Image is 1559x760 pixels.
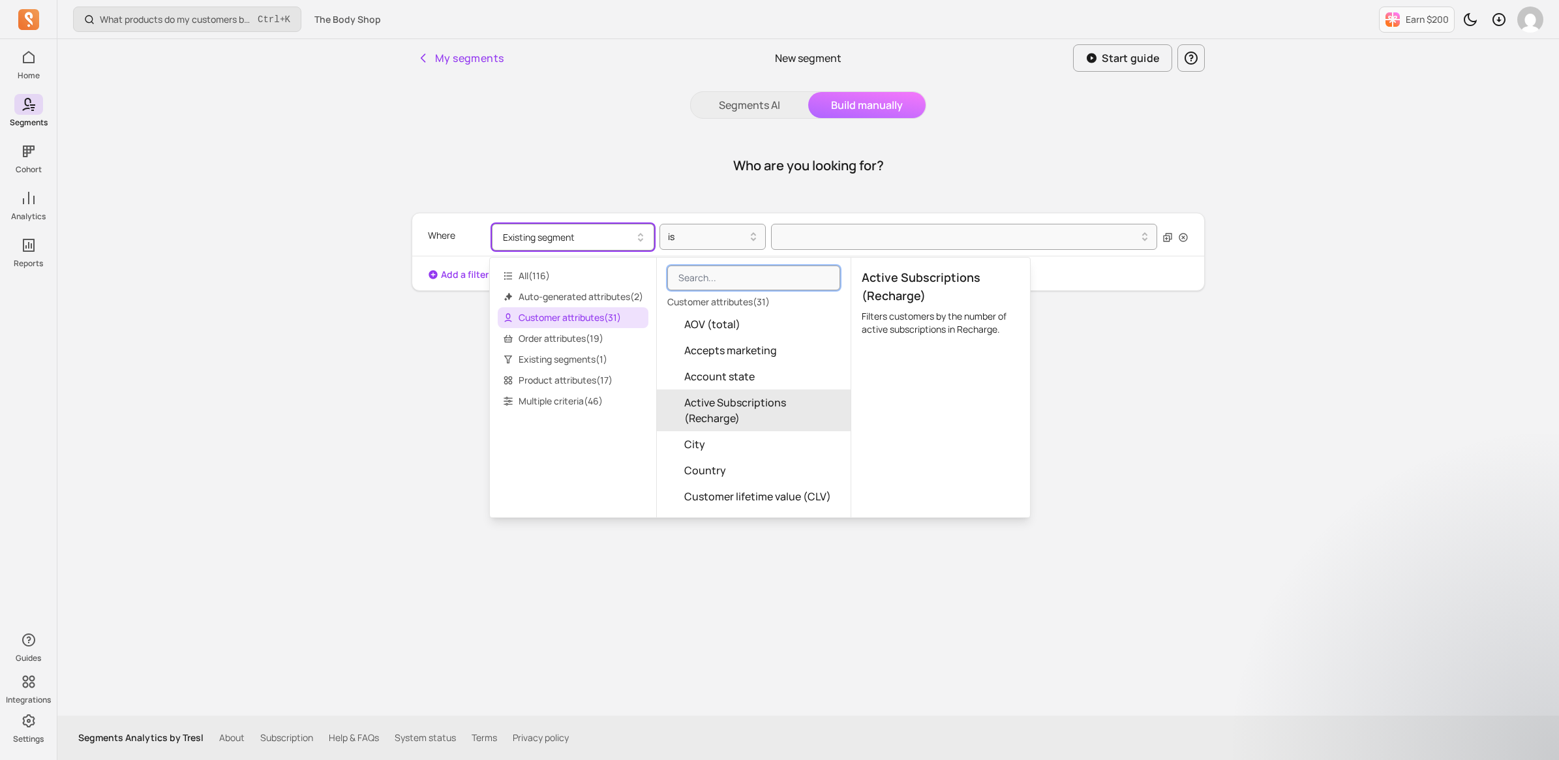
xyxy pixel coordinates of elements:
[498,370,648,391] span: Product attributes ( 17 )
[78,731,204,744] p: Segments Analytics by Tresl
[18,70,40,81] p: Home
[412,45,509,71] button: My segments
[395,731,456,744] a: System status
[684,369,755,384] span: Account state
[657,293,851,311] p: Customer attributes ( 31 )
[657,337,851,363] button: Accepts marketing
[733,157,884,175] h1: Who are you looking for?
[1406,13,1449,26] p: Earn $200
[657,311,851,337] button: AOV (total)
[657,483,851,509] button: Customer lifetime value (CLV)
[657,431,851,457] button: City
[657,457,851,483] button: Country
[428,224,455,247] p: Where
[808,92,926,118] button: Build manually
[684,316,740,332] span: AOV (total)
[1457,7,1483,33] button: Toggle dark mode
[657,509,851,536] button: Customer name
[498,286,648,307] span: Auto-generated attributes ( 2 )
[73,7,301,32] button: What products do my customers buy in the same order?Ctrl+K
[1379,7,1455,33] button: Earn $200
[260,731,313,744] a: Subscription
[428,268,489,281] button: Add a filter
[13,734,44,744] p: Settings
[498,266,648,286] span: All ( 116 )
[513,731,569,744] a: Privacy policy
[14,627,43,666] button: Guides
[498,391,648,412] span: Multiple criteria ( 46 )
[691,92,808,118] button: Segments AI
[11,211,46,222] p: Analytics
[684,489,831,504] span: Customer lifetime value (CLV)
[684,342,777,358] span: Accepts marketing
[258,13,280,26] kbd: Ctrl
[498,307,648,328] span: Customer attributes ( 31 )
[492,224,654,251] button: Existing segment
[862,310,1020,336] p: Filters customers by the number of active subscriptions in Recharge.
[16,164,42,175] p: Cohort
[100,13,252,26] p: What products do my customers buy in the same order?
[10,117,48,128] p: Segments
[258,12,290,26] span: +
[219,731,245,744] a: About
[657,389,851,431] button: Active Subscriptions (Recharge)
[285,14,290,25] kbd: K
[412,378,1205,394] p: Got questions?
[314,13,381,26] span: The Body Shop
[16,653,41,663] p: Guides
[498,349,648,370] span: Existing segments ( 1 )
[775,50,841,66] p: New segment
[1517,7,1543,33] img: avatar
[329,731,379,744] a: Help & FAQs
[862,268,1020,305] p: Active Subscriptions (Recharge)
[1073,44,1172,72] button: Start guide
[6,695,51,705] p: Integrations
[1102,50,1160,66] p: Start guide
[472,731,497,744] a: Terms
[684,395,840,426] span: Active Subscriptions (Recharge)
[307,8,389,31] button: The Body Shop
[1515,716,1546,747] iframe: Intercom live chat
[14,258,43,269] p: Reports
[498,328,648,349] span: Order attributes ( 19 )
[657,363,851,389] button: Account state
[684,436,705,452] span: City
[667,266,840,290] input: Search...
[684,463,726,478] span: Country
